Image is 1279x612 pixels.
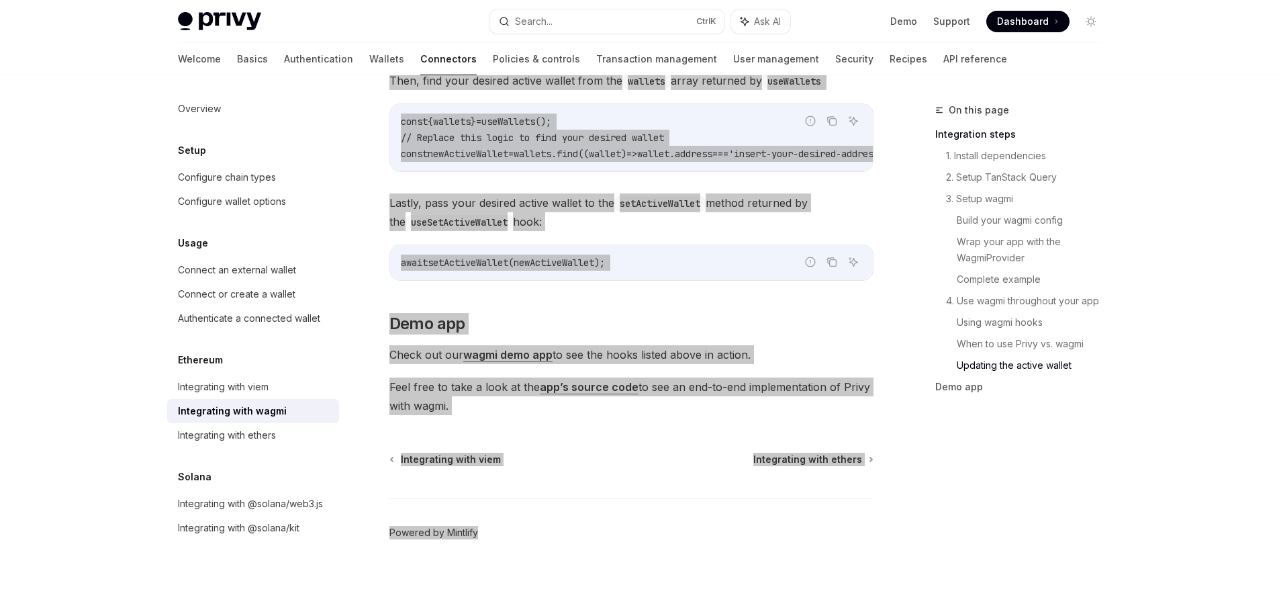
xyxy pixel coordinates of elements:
[167,399,339,423] a: Integrating with wagmi
[178,235,208,251] h5: Usage
[626,148,637,160] span: =>
[594,257,605,269] span: );
[514,257,594,269] span: newActiveWallet
[369,43,404,75] a: Wallets
[728,148,884,160] span: 'insert-your-desired-address'
[614,196,706,211] code: setActiveWallet
[823,253,841,271] button: Copy the contents from the code block
[178,427,276,443] div: Integrating with ethers
[178,469,211,485] h5: Solana
[823,112,841,130] button: Copy the contents from the code block
[753,453,862,466] span: Integrating with ethers
[433,116,471,128] span: wallets
[493,43,580,75] a: Policies & controls
[933,15,970,28] a: Support
[733,43,819,75] a: User management
[675,148,712,160] span: address
[935,124,1112,145] a: Integration steps
[835,43,873,75] a: Security
[167,258,339,282] a: Connect an external wallet
[489,9,724,34] button: Search...CtrlK
[476,116,481,128] span: =
[957,333,1112,355] a: When to use Privy vs. wagmi
[508,257,514,269] span: (
[754,15,781,28] span: Ask AI
[428,257,508,269] span: setActiveWallet
[997,15,1049,28] span: Dashboard
[389,378,873,415] span: Feel free to take a look at the to see an end-to-end implementation of Privy with wagmi.
[178,193,286,210] div: Configure wallet options
[731,9,790,34] button: Ask AI
[167,492,339,516] a: Integrating with @solana/web3.js
[515,13,553,30] div: Search...
[401,148,428,160] span: const
[622,74,671,89] code: wallets
[540,380,638,394] a: app’s source code
[389,71,873,90] span: Then, find your desired active wallet from the array returned by
[284,43,353,75] a: Authentication
[753,453,872,466] a: Integrating with ethers
[535,116,551,128] span: ();
[802,253,819,271] button: Report incorrect code
[178,101,221,117] div: Overview
[167,423,339,447] a: Integrating with ethers
[401,132,664,144] span: // Replace this logic to find your desired wallet
[596,43,717,75] a: Transaction management
[946,167,1112,188] a: 2. Setup TanStack Query
[463,348,553,362] a: wagmi demo app
[621,148,626,160] span: )
[420,43,477,75] a: Connectors
[428,148,508,160] span: newActiveWallet
[178,286,295,302] div: Connect or create a wallet
[890,15,917,28] a: Demo
[845,253,862,271] button: Ask AI
[237,43,268,75] a: Basics
[178,379,269,395] div: Integrating with viem
[890,43,927,75] a: Recipes
[401,453,501,466] span: Integrating with viem
[508,148,514,160] span: =
[471,116,476,128] span: }
[946,290,1112,312] a: 4. Use wagmi throughout your app
[946,145,1112,167] a: 1. Install dependencies
[178,169,276,185] div: Configure chain types
[1080,11,1102,32] button: Toggle dark mode
[178,43,221,75] a: Welcome
[949,102,1009,118] span: On this page
[637,148,669,160] span: wallet
[167,516,339,540] a: Integrating with @solana/kit
[578,148,589,160] span: ((
[946,188,1112,210] a: 3. Setup wagmi
[178,310,320,326] div: Authenticate a connected wallet
[957,355,1112,376] a: Updating the active wallet
[178,352,223,368] h5: Ethereum
[986,11,1070,32] a: Dashboard
[935,376,1112,398] a: Demo app
[178,496,323,512] div: Integrating with @solana/web3.js
[802,112,819,130] button: Report incorrect code
[389,526,478,539] a: Powered by Mintlify
[712,148,728,160] span: ===
[389,345,873,364] span: Check out our to see the hooks listed above in action.
[178,12,261,31] img: light logo
[557,148,578,160] span: find
[167,375,339,399] a: Integrating with viem
[401,116,428,128] span: const
[762,74,826,89] code: useWallets
[845,112,862,130] button: Ask AI
[957,269,1112,290] a: Complete example
[406,215,513,230] code: useSetActiveWallet
[589,148,621,160] span: wallet
[389,193,873,231] span: Lastly, pass your desired active wallet to the method returned by the hook:
[957,231,1112,269] a: Wrap your app with the WagmiProvider
[957,210,1112,231] a: Build your wagmi config
[167,97,339,121] a: Overview
[696,16,716,27] span: Ctrl K
[401,257,428,269] span: await
[167,282,339,306] a: Connect or create a wallet
[389,313,465,335] span: Demo app
[943,43,1007,75] a: API reference
[178,403,287,419] div: Integrating with wagmi
[551,148,557,160] span: .
[167,306,339,331] a: Authenticate a connected wallet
